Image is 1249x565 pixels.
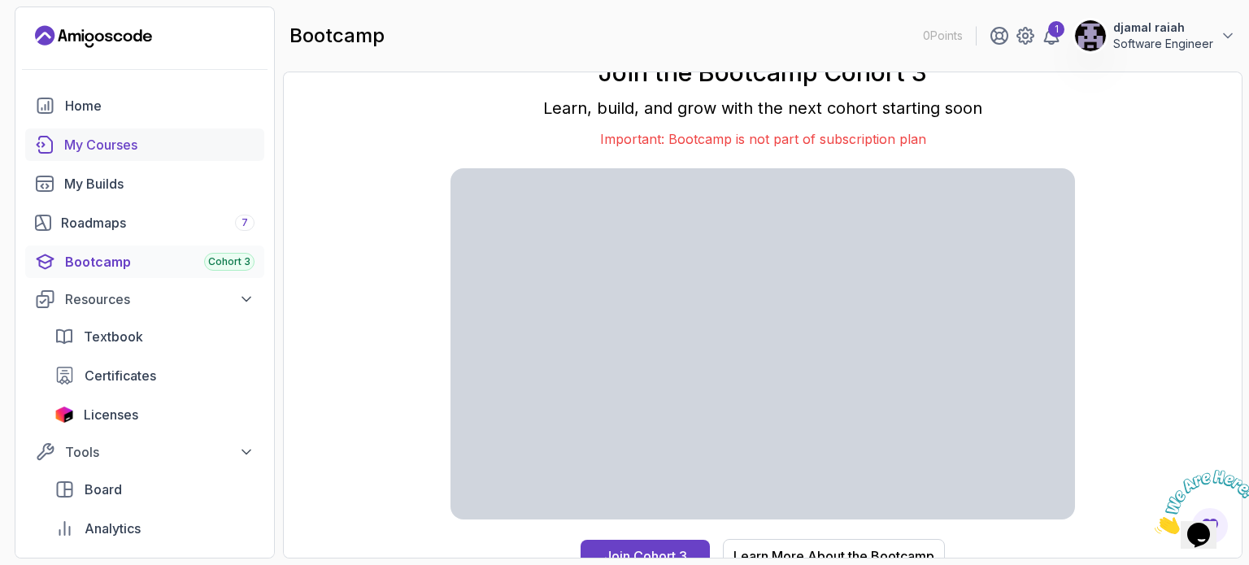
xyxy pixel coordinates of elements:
[25,246,264,278] a: bootcamp
[1113,20,1213,36] p: djamal raiah
[64,135,255,154] div: My Courses
[54,406,74,423] img: jetbrains icon
[450,97,1075,120] p: Learn, build, and grow with the next cohort starting soon
[25,89,264,122] a: home
[450,58,1075,87] h1: Join the Bootcamp Cohort 3
[1075,20,1106,51] img: user profile image
[25,285,264,314] button: Resources
[65,96,255,115] div: Home
[61,213,255,233] div: Roadmaps
[1074,20,1236,52] button: user profile imagedjamal raiahSoftware Engineer
[25,206,264,239] a: roadmaps
[25,437,264,467] button: Tools
[35,24,152,50] a: Landing page
[45,512,264,545] a: analytics
[242,216,248,229] span: 7
[289,23,385,49] h2: bootcamp
[84,405,138,424] span: Licenses
[45,359,264,392] a: certificates
[45,320,264,353] a: textbook
[45,473,264,506] a: board
[1042,26,1061,46] a: 1
[65,252,255,272] div: Bootcamp
[1048,21,1064,37] div: 1
[1113,36,1213,52] p: Software Engineer
[85,480,122,499] span: Board
[7,7,107,71] img: Chat attention grabber
[64,174,255,193] div: My Builds
[65,442,255,462] div: Tools
[25,128,264,161] a: courses
[84,327,143,346] span: Textbook
[65,289,255,309] div: Resources
[208,255,250,268] span: Cohort 3
[450,129,1075,149] p: Important: Bootcamp is not part of subscription plan
[85,519,141,538] span: Analytics
[1148,463,1249,541] iframe: chat widget
[25,167,264,200] a: builds
[45,398,264,431] a: licenses
[85,366,156,385] span: Certificates
[923,28,963,44] p: 0 Points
